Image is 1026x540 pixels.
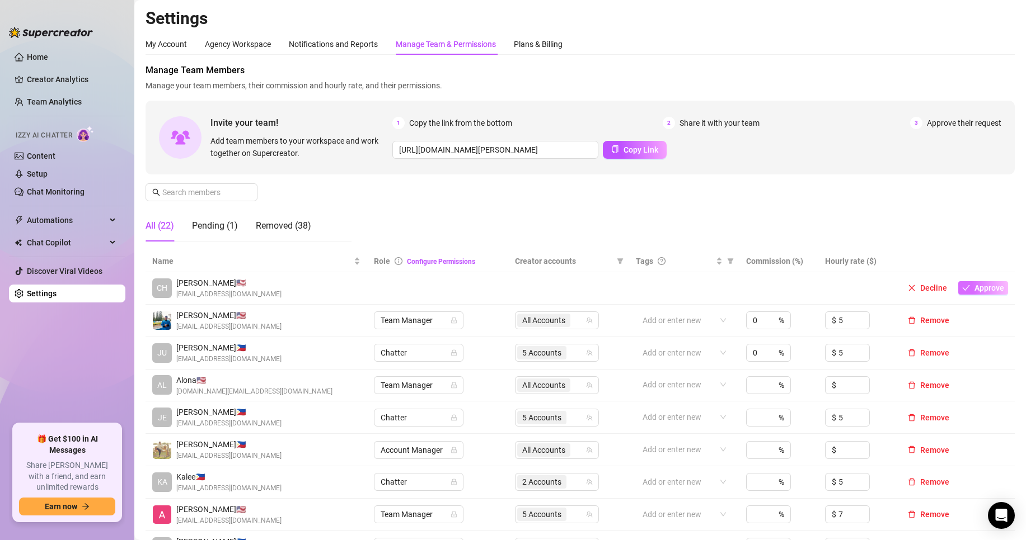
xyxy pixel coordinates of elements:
span: Manage your team members, their commission and hourly rate, and their permissions. [146,79,1015,92]
span: filter [727,258,734,264]
th: Name [146,250,367,272]
span: arrow-right [82,503,90,510]
span: Remove [920,381,949,390]
span: All Accounts [517,378,570,392]
img: logo-BBDzfeDw.svg [9,27,93,38]
span: team [586,479,593,485]
span: team [586,447,593,453]
span: Remove [920,446,949,454]
span: Remove [920,413,949,422]
span: [EMAIL_ADDRESS][DOMAIN_NAME] [176,483,282,494]
span: [EMAIL_ADDRESS][DOMAIN_NAME] [176,418,282,429]
span: Automations [27,211,106,229]
span: lock [451,382,457,389]
button: Remove [903,314,954,327]
span: JE [158,411,167,424]
img: Chat Copilot [15,239,22,247]
span: Copy Link [624,145,658,154]
span: delete [908,316,916,324]
span: [PERSON_NAME] 🇺🇸 [176,277,282,289]
span: Remove [920,348,949,357]
span: 🎁 Get $100 in AI Messages [19,434,115,456]
span: [DOMAIN_NAME][EMAIL_ADDRESS][DOMAIN_NAME] [176,386,332,397]
span: Copy the link from the bottom [409,117,512,129]
button: Remove [903,346,954,359]
span: question-circle [658,257,666,265]
img: Emad Ataei [153,311,171,330]
div: Notifications and Reports [289,38,378,50]
button: Remove [903,443,954,457]
span: Remove [920,316,949,325]
span: Chatter [381,344,457,361]
div: Pending (1) [192,219,238,233]
div: Open Intercom Messenger [988,502,1015,529]
span: delete [908,414,916,421]
span: Add team members to your workspace and work together on Supercreator. [210,135,388,159]
span: Team Manager [381,312,457,329]
th: Commission (%) [739,250,818,272]
span: [EMAIL_ADDRESS][DOMAIN_NAME] [176,515,282,526]
span: Tags [636,255,653,267]
div: Manage Team & Permissions [396,38,496,50]
a: Team Analytics [27,97,82,106]
span: All Accounts [522,444,565,456]
span: [EMAIL_ADDRESS][DOMAIN_NAME] [176,451,282,461]
span: JU [157,347,167,359]
div: All (22) [146,219,174,233]
span: 2 Accounts [522,476,561,488]
span: 5 Accounts [517,411,566,424]
span: [EMAIL_ADDRESS][DOMAIN_NAME] [176,321,282,332]
span: Creator accounts [515,255,612,267]
span: [PERSON_NAME] 🇺🇸 [176,309,282,321]
button: Earn nowarrow-right [19,498,115,515]
img: Alexicon Ortiaga [153,505,171,524]
span: Alona 🇺🇸 [176,374,332,386]
span: 5 Accounts [517,346,566,359]
span: delete [908,349,916,357]
a: Creator Analytics [27,70,116,88]
span: team [586,414,593,421]
span: Role [374,257,390,266]
span: delete [908,510,916,518]
span: team [586,349,593,356]
span: filter [615,253,626,269]
span: Account Manager [381,442,457,458]
span: lock [451,447,457,453]
a: Settings [27,289,57,298]
span: 1 [392,117,405,129]
span: [PERSON_NAME] 🇺🇸 [176,503,282,515]
div: Removed (38) [256,219,311,233]
span: Approve [975,283,1004,292]
button: Approve [958,281,1008,295]
span: 5 Accounts [522,347,561,359]
a: Setup [27,169,48,178]
span: [PERSON_NAME] 🇵🇭 [176,406,282,418]
span: [EMAIL_ADDRESS][DOMAIN_NAME] [176,289,282,300]
button: Remove [903,508,954,521]
span: team [586,382,593,389]
span: lock [451,349,457,356]
button: Remove [903,475,954,489]
a: Discover Viral Videos [27,267,102,276]
span: filter [617,258,624,264]
span: [PERSON_NAME] 🇵🇭 [176,438,282,451]
span: Chat Copilot [27,234,106,252]
div: My Account [146,38,187,50]
span: AL [157,379,167,391]
span: Remove [920,510,949,519]
span: [EMAIL_ADDRESS][DOMAIN_NAME] [176,354,282,364]
span: Kalee 🇵🇭 [176,471,282,483]
span: close [908,284,916,292]
input: Search members [162,186,242,198]
th: Hourly rate ($) [818,250,897,272]
span: 3 [910,117,922,129]
span: delete [908,381,916,389]
span: Team Manager [381,506,457,523]
span: Team Manager [381,377,457,394]
span: All Accounts [517,443,570,457]
span: delete [908,446,916,453]
span: delete [908,478,916,486]
span: Izzy AI Chatter [16,130,72,141]
a: Home [27,53,48,61]
span: Remove [920,477,949,486]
